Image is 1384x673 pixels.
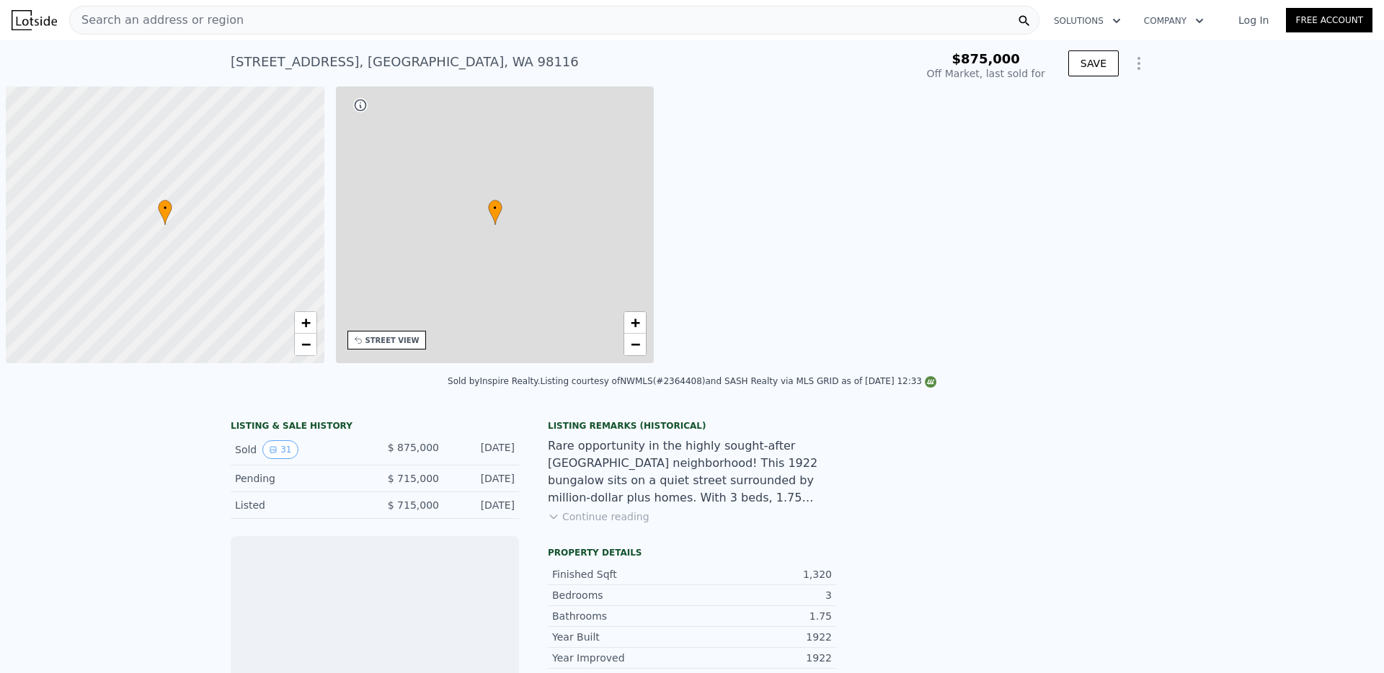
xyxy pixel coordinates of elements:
button: Show Options [1124,49,1153,78]
div: Sold by Inspire Realty . [448,376,540,386]
div: [STREET_ADDRESS] , [GEOGRAPHIC_DATA] , WA 98116 [231,52,579,72]
button: Solutions [1042,8,1132,34]
button: View historical data [262,440,298,459]
button: Continue reading [548,509,649,524]
a: Zoom in [295,312,316,334]
span: • [158,202,172,215]
div: 1.75 [692,609,832,623]
span: − [301,335,310,353]
div: Year Built [552,630,692,644]
div: Finished Sqft [552,567,692,581]
span: $ 715,000 [388,499,439,511]
div: • [488,200,502,225]
div: 1922 [692,651,832,665]
div: Bedrooms [552,588,692,602]
div: Sold [235,440,363,459]
div: Listing courtesy of NWMLS (#2364408) and SASH Realty via MLS GRID as of [DATE] 12:33 [540,376,936,386]
span: • [488,202,502,215]
div: 3 [692,588,832,602]
a: Log In [1221,13,1286,27]
span: $ 875,000 [388,442,439,453]
span: + [631,313,640,331]
div: STREET VIEW [365,335,420,346]
div: [DATE] [451,471,515,486]
div: 1,320 [692,567,832,581]
div: Off Market, last sold for [927,66,1045,81]
div: Property details [548,547,836,558]
div: Year Improved [552,651,692,665]
img: NWMLS Logo [925,376,936,388]
span: + [301,313,310,331]
a: Zoom in [624,312,646,334]
img: Lotside [12,10,57,30]
div: [DATE] [451,498,515,512]
div: Pending [235,471,363,486]
div: Bathrooms [552,609,692,623]
span: $875,000 [951,51,1020,66]
span: $ 715,000 [388,473,439,484]
button: SAVE [1068,50,1119,76]
div: Listing Remarks (Historical) [548,420,836,432]
a: Zoom out [295,334,316,355]
span: Search an address or region [70,12,244,29]
div: [DATE] [451,440,515,459]
a: Free Account [1286,8,1372,32]
a: Zoom out [624,334,646,355]
div: Listed [235,498,363,512]
span: − [631,335,640,353]
div: • [158,200,172,225]
div: Rare opportunity in the highly sought-after [GEOGRAPHIC_DATA] neighborhood! This 1922 bungalow si... [548,437,836,507]
div: 1922 [692,630,832,644]
button: Company [1132,8,1215,34]
div: LISTING & SALE HISTORY [231,420,519,434]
